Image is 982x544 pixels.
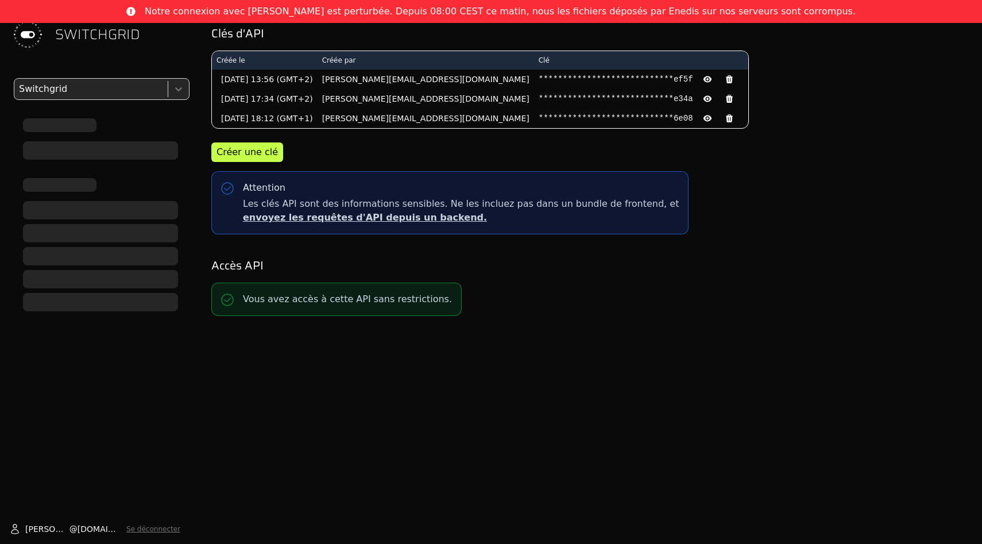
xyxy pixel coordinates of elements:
[211,142,283,162] button: Créer une clé
[243,181,285,195] div: Attention
[318,70,534,89] td: [PERSON_NAME][EMAIL_ADDRESS][DOMAIN_NAME]
[212,70,318,89] td: [DATE] 13:56 (GMT+2)
[243,197,679,225] span: Les clés API sont des informations sensibles. Ne les incluez pas dans un bundle de frontend, et
[534,51,748,70] th: Clé
[318,51,534,70] th: Créée par
[212,89,318,109] td: [DATE] 17:34 (GMT+2)
[9,16,46,53] img: Switchgrid Logo
[318,89,534,109] td: [PERSON_NAME][EMAIL_ADDRESS][DOMAIN_NAME]
[211,257,966,273] h2: Accès API
[243,211,679,225] p: envoyez les requêtes d'API depuis un backend.
[145,5,856,18] span: Notre connexion avec [PERSON_NAME] est perturbée. Depuis 08:00 CEST ce matin, nous les fichiers d...
[243,292,452,306] p: Vous avez accès à cette API sans restrictions.
[318,109,534,128] td: [PERSON_NAME][EMAIL_ADDRESS][DOMAIN_NAME]
[212,109,318,128] td: [DATE] 18:12 (GMT+1)
[126,524,180,534] button: Se déconnecter
[212,51,318,70] th: Créée le
[25,523,69,535] span: [PERSON_NAME]
[55,25,140,44] span: SWITCHGRID
[211,25,966,41] h2: Clés d'API
[78,523,122,535] span: [DOMAIN_NAME]
[216,145,278,159] div: Créer une clé
[69,523,78,535] span: @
